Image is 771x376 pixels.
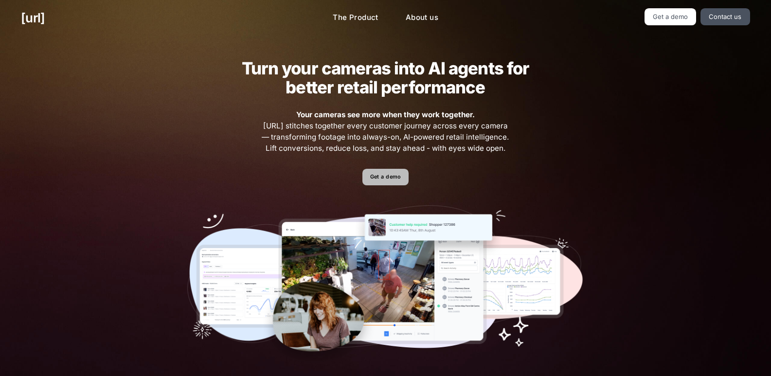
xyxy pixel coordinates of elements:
[645,8,697,25] a: Get a demo
[325,8,386,27] a: The Product
[398,8,446,27] a: About us
[700,8,750,25] a: Contact us
[261,109,511,154] span: [URL] stitches together every customer journey across every camera — transforming footage into al...
[187,205,584,366] img: Our tools
[362,169,409,186] a: Get a demo
[296,110,475,119] strong: Your cameras see more when they work together.
[226,59,544,97] h2: Turn your cameras into AI agents for better retail performance
[21,8,45,27] a: [URL]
